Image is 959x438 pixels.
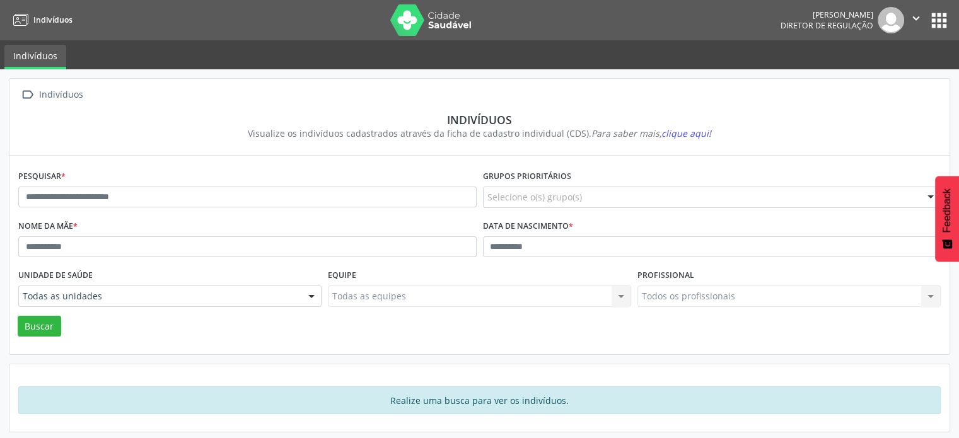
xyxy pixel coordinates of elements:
[483,217,573,236] label: Data de nascimento
[18,266,93,285] label: Unidade de saúde
[483,167,571,187] label: Grupos prioritários
[909,11,923,25] i: 
[935,176,959,262] button: Feedback - Mostrar pesquisa
[661,127,711,139] span: clique aqui!
[781,9,873,20] div: [PERSON_NAME]
[23,290,296,303] span: Todas as unidades
[27,127,932,140] div: Visualize os indivíduos cadastrados através da ficha de cadastro individual (CDS).
[18,316,61,337] button: Buscar
[18,86,37,104] i: 
[781,20,873,31] span: Diretor de regulação
[27,113,932,127] div: Indivíduos
[18,86,85,104] a:  Indivíduos
[904,7,928,33] button: 
[941,188,953,233] span: Feedback
[9,9,73,30] a: Indivíduos
[4,45,66,69] a: Indivíduos
[18,217,78,236] label: Nome da mãe
[37,86,85,104] div: Indivíduos
[591,127,711,139] i: Para saber mais,
[328,266,356,285] label: Equipe
[18,386,941,414] div: Realize uma busca para ver os indivíduos.
[33,14,73,25] span: Indivíduos
[18,167,66,187] label: Pesquisar
[637,266,694,285] label: Profissional
[928,9,950,32] button: apps
[487,190,582,204] span: Selecione o(s) grupo(s)
[878,7,904,33] img: img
